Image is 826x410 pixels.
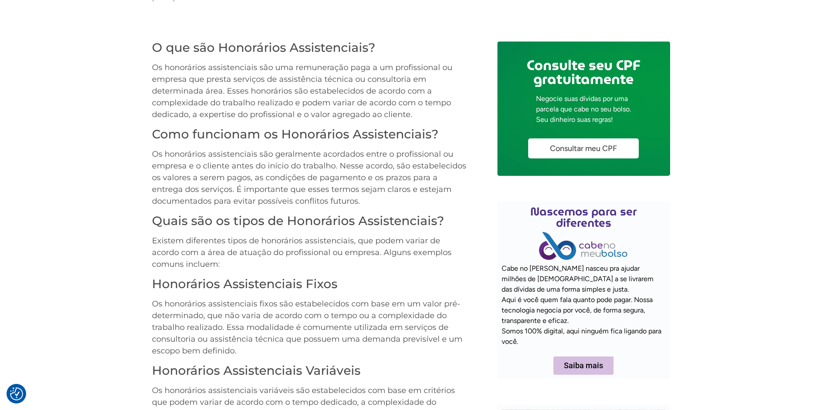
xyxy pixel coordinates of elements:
span: Saiba mais [564,362,603,370]
p: Negocie suas dívidas por uma parcela que cabe no seu bolso. Seu dinheiro suas regras! [536,94,631,125]
h3: Honorários Assistenciais Fixos [152,277,467,292]
p: Os honorários assistenciais são uma remuneração paga a um profissional ou empresa que presta serv... [152,62,467,121]
h2: Consulte seu CPF gratuitamente [527,58,641,86]
h2: Nascemos para ser diferentes [502,206,665,229]
img: Revisit consent button [10,387,23,400]
h3: Honorários Assistenciais Variáveis [152,363,467,378]
p: Os honorários assistenciais fixos são estabelecidos com base em um valor pré-determinado, que não... [152,298,467,357]
h3: O que são Honorários Assistenciais? [152,40,467,55]
p: Os honorários assistenciais são geralmente acordados entre o profissional ou empresa e o cliente ... [152,148,467,207]
p: Existem diferentes tipos de honorários assistenciais, que podem variar de acordo com a área de at... [152,235,467,270]
a: Saiba mais [553,356,614,375]
button: Preferências de consentimento [10,387,23,400]
img: Cabe no Meu Bolso [539,232,628,260]
span: Consultar meu CPF [550,145,617,152]
h3: Como funcionam os Honorários Assistenciais? [152,127,467,142]
p: Cabe no [PERSON_NAME] nasceu pra ajudar milhões de [DEMOGRAPHIC_DATA] a se livrarem das dívidas d... [502,263,665,347]
a: Consultar meu CPF [528,138,639,158]
h3: Quais são os tipos de Honorários Assistenciais? [152,214,467,229]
